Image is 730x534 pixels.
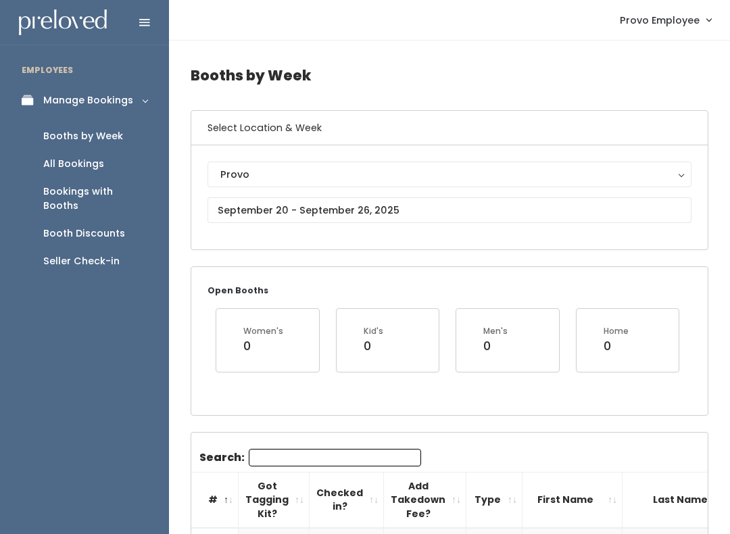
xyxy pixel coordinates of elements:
th: #: activate to sort column descending [191,472,239,528]
div: 0 [243,337,283,355]
div: Booths by Week [43,129,123,143]
div: Seller Check-in [43,254,120,268]
h6: Select Location & Week [191,111,708,145]
button: Provo [208,162,691,187]
label: Search: [199,449,421,466]
input: Search: [249,449,421,466]
img: preloved logo [19,9,107,36]
a: Provo Employee [606,5,725,34]
div: Kid's [364,325,383,337]
th: Got Tagging Kit?: activate to sort column ascending [239,472,310,528]
div: 0 [604,337,629,355]
th: Type: activate to sort column ascending [466,472,522,528]
div: Bookings with Booths [43,185,147,213]
div: 0 [364,337,383,355]
h4: Booths by Week [191,57,708,94]
div: Home [604,325,629,337]
div: All Bookings [43,157,104,171]
div: Men's [483,325,508,337]
th: Checked in?: activate to sort column ascending [310,472,384,528]
div: 0 [483,337,508,355]
div: Manage Bookings [43,93,133,107]
small: Open Booths [208,285,268,296]
div: Women's [243,325,283,337]
input: September 20 - September 26, 2025 [208,197,691,223]
div: Provo [220,167,679,182]
th: Add Takedown Fee?: activate to sort column ascending [384,472,466,528]
span: Provo Employee [620,13,700,28]
div: Booth Discounts [43,226,125,241]
th: First Name: activate to sort column ascending [522,472,623,528]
